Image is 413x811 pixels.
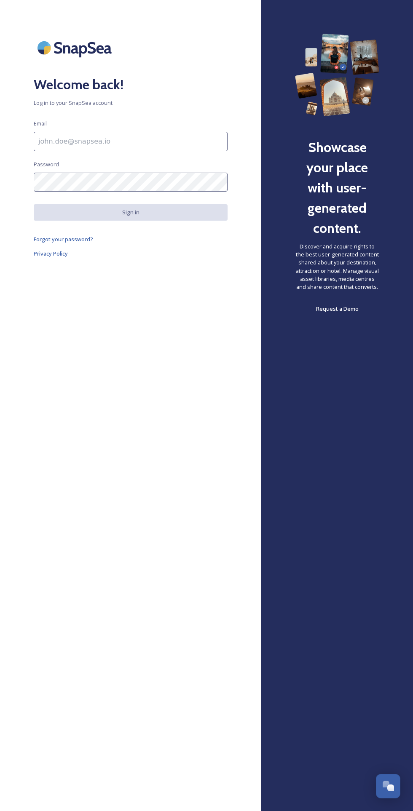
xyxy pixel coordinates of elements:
span: Email [34,120,47,128]
button: Open Chat [376,774,400,798]
a: Privacy Policy [34,248,228,259]
span: Discover and acquire rights to the best user-generated content shared about your destination, att... [295,243,379,291]
h2: Welcome back! [34,75,228,95]
span: Forgot your password? [34,235,93,243]
span: Request a Demo [316,305,359,312]
input: john.doe@snapsea.io [34,132,228,151]
span: Privacy Policy [34,250,68,257]
span: Password [34,160,59,168]
a: Request a Demo [316,304,359,314]
img: SnapSea Logo [34,34,118,62]
img: 63b42ca75bacad526042e722_Group%20154-p-800.png [295,34,379,116]
a: Forgot your password? [34,234,228,244]
h2: Showcase your place with user-generated content. [295,137,379,238]
span: Log in to your SnapSea account [34,99,228,107]
button: Sign in [34,204,228,221]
